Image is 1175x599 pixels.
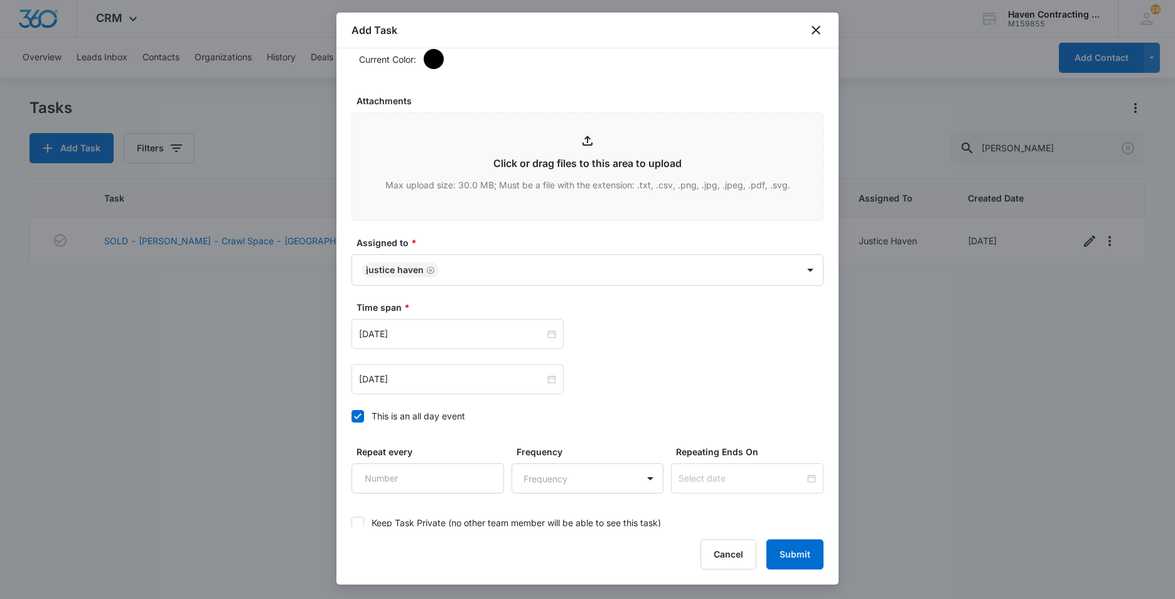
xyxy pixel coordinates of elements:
label: Attachments [357,94,829,107]
label: Repeating Ends On [676,445,829,458]
button: Submit [766,539,824,569]
div: Remove Justice Haven [424,266,435,274]
label: Time span [357,301,829,314]
h1: Add Task [351,23,397,38]
button: close [808,23,824,38]
input: Number [351,463,504,494]
input: Oct 7, 2025 [359,372,545,386]
div: This is an all day event [372,409,465,423]
div: Justice Haven [366,266,424,274]
label: Repeat every [357,445,509,458]
div: Keep Task Private (no other team member will be able to see this task) [372,516,661,529]
input: Oct 7, 2025 [359,327,545,341]
input: Select date [679,472,805,485]
label: Frequency [517,445,669,458]
label: Assigned to [357,236,829,249]
button: Cancel [700,539,756,569]
p: Current Color: [359,53,416,66]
